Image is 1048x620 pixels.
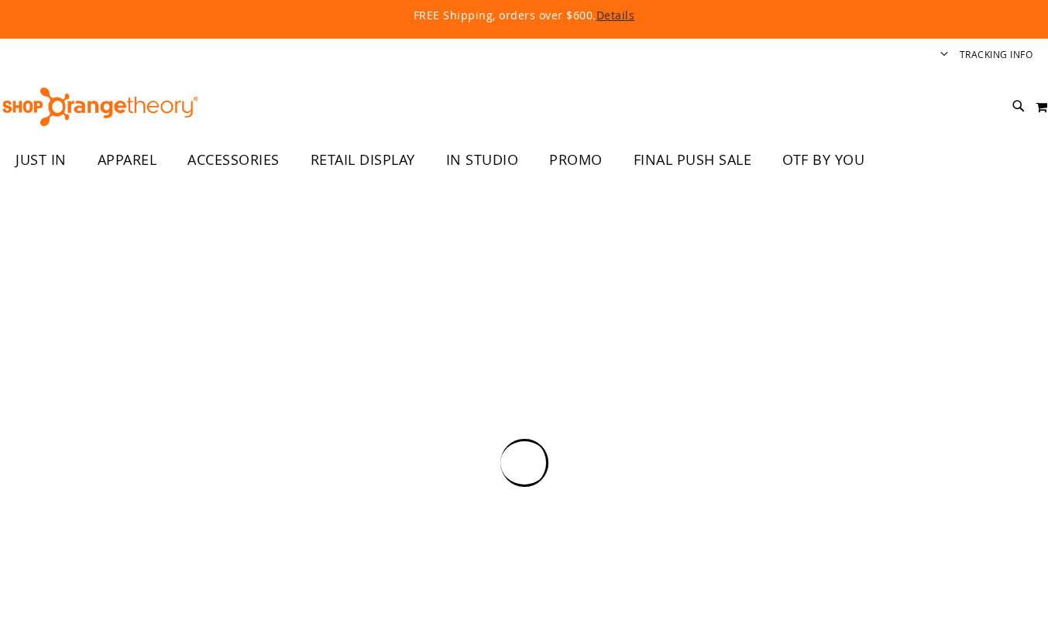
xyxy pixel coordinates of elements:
span: APPAREL [98,142,157,177]
span: IN STUDIO [446,142,519,177]
a: ACCESSORIES [172,142,295,178]
span: JUST IN [15,142,67,177]
a: APPAREL [82,142,173,178]
span: PROMO [549,142,603,177]
a: PROMO [534,142,618,178]
a: RETAIL DISPLAY [295,142,431,178]
span: OTF BY YOU [782,142,864,177]
a: FINAL PUSH SALE [618,142,768,178]
span: FINAL PUSH SALE [634,142,752,177]
a: Tracking Info [960,48,1033,61]
button: Account menu [940,48,948,63]
a: IN STUDIO [431,142,534,178]
a: OTF BY YOU [767,142,880,178]
span: ACCESSORIES [187,142,280,177]
p: FREE Shipping, orders over $600. [60,8,989,23]
a: Details [596,8,635,22]
span: RETAIL DISPLAY [311,142,415,177]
